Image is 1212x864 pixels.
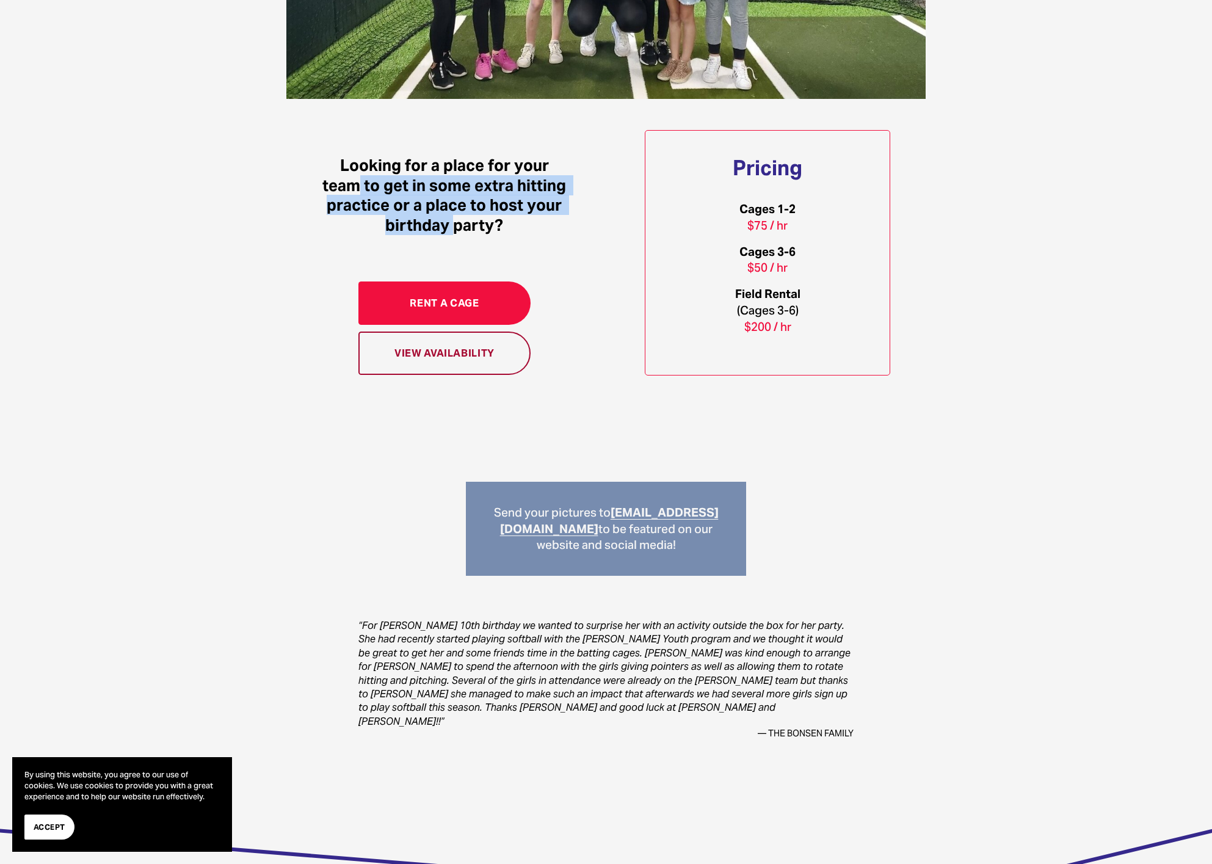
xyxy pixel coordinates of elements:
span: $50 / hr [747,260,788,275]
span: $200 / hr [744,319,791,334]
strong: Looking for a place for your team to get in some extra hitting practice or a place to host your b... [322,155,570,234]
blockquote: For [PERSON_NAME] 10th birthday we wanted to surprise her with an activity outside the box for he... [358,619,854,728]
span: “ [358,619,362,632]
span: Accept [34,821,65,833]
a: View Availability [358,332,531,375]
strong: Pricing [733,155,802,181]
strong: Cages 3-6 [739,244,796,259]
button: Accept [24,815,74,840]
strong: Cages 1-2 [739,201,796,216]
section: Cookie banner [12,757,232,852]
span: ” [441,715,445,728]
strong: Field Rental [735,286,800,301]
span: $75 / hr [747,218,788,233]
span: to be featured on our website and social media! [537,521,715,553]
p: (Cages 3-6) [645,286,890,335]
a: Rent a Cage [358,281,531,325]
span: Send your pictures to [494,505,611,520]
p: By using this website, you agree to our use of cookies. We use cookies to provide you with a grea... [24,769,220,802]
figcaption: — The Bonsen Family [358,728,854,739]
